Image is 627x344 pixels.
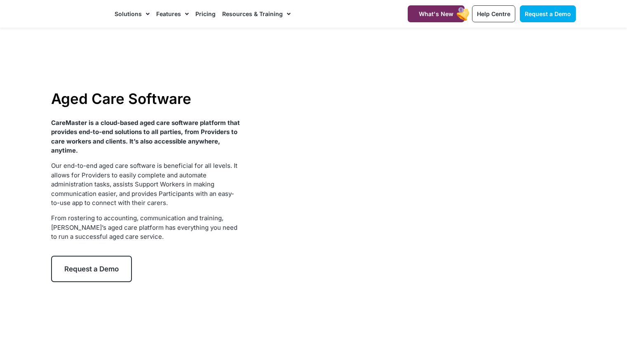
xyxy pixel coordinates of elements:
a: Request a Demo [520,5,576,22]
span: Request a Demo [64,265,119,273]
a: What's New [408,5,465,22]
img: CareMaster Logo [51,8,106,20]
span: What's New [419,10,453,17]
span: Request a Demo [525,10,571,17]
span: Our end-to-end aged care software is beneficial for all levels. It allows for Providers to easily... [51,162,237,207]
a: Request a Demo [51,256,132,282]
strong: CareMaster is a cloud-based aged care software platform that provides end-to-end solutions to all... [51,119,240,155]
a: Help Centre [472,5,515,22]
h1: Aged Care Software [51,90,240,107]
span: Help Centre [477,10,510,17]
span: From rostering to accounting, communication and training, [PERSON_NAME]’s aged care platform has ... [51,214,237,240]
